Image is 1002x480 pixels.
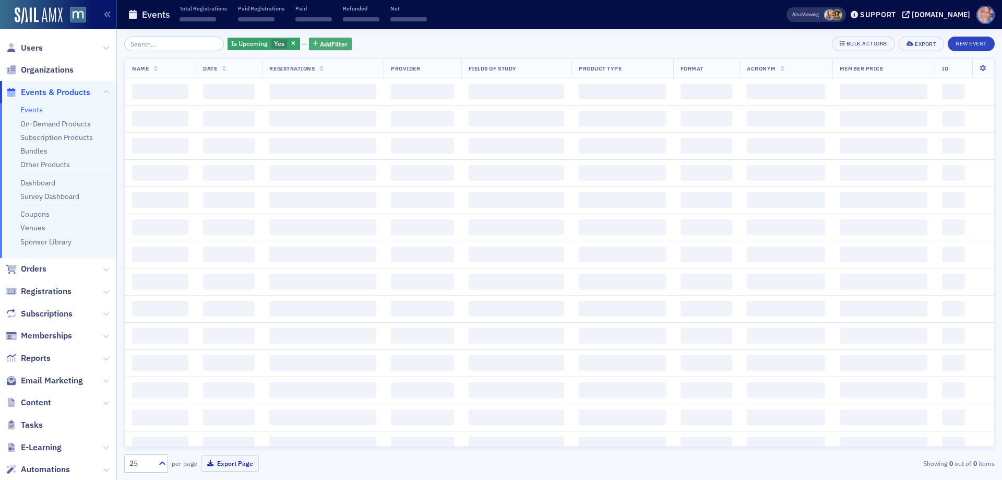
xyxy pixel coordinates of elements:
[747,192,825,208] span: ‌
[681,301,732,317] span: ‌
[469,111,565,126] span: ‌
[201,455,259,472] button: Export Page
[21,464,70,475] span: Automations
[391,165,454,181] span: ‌
[21,419,43,431] span: Tasks
[747,301,825,317] span: ‌
[132,409,188,425] span: ‌
[269,437,376,452] span: ‌
[469,138,565,154] span: ‌
[579,247,666,262] span: ‌
[747,111,825,126] span: ‌
[343,5,379,12] p: Refunded
[391,437,454,452] span: ‌
[391,65,420,72] span: Provider
[20,237,71,247] a: Sponsor Library
[132,328,188,344] span: ‌
[6,286,71,297] a: Registrations
[681,355,732,371] span: ‌
[269,192,376,208] span: ‌
[579,301,666,317] span: ‌
[391,328,454,344] span: ‌
[942,382,965,398] span: ‌
[681,219,732,235] span: ‌
[391,219,454,235] span: ‌
[20,178,55,188] a: Dashboard
[579,111,666,126] span: ‌
[132,219,188,235] span: ‌
[6,308,73,320] a: Subscriptions
[20,209,50,219] a: Coupons
[269,355,376,371] span: ‌
[579,192,666,208] span: ‌
[203,138,255,154] span: ‌
[948,38,995,48] a: New Event
[579,355,666,371] span: ‌
[391,409,454,425] span: ‌
[579,219,666,235] span: ‌
[840,247,927,262] span: ‌
[469,382,565,398] span: ‌
[15,7,63,24] a: SailAMX
[579,138,666,154] span: ‌
[942,355,965,371] span: ‌
[840,65,883,72] span: Member Price
[712,459,995,468] div: Showing out of items
[942,219,965,235] span: ‌
[747,65,776,72] span: Acronym
[6,330,72,342] a: Memberships
[840,111,927,126] span: ‌
[469,437,565,452] span: ‌
[6,442,62,453] a: E-Learning
[269,138,376,154] span: ‌
[203,328,255,344] span: ‌
[269,328,376,344] span: ‌
[142,8,170,21] h1: Events
[579,409,666,425] span: ‌
[274,39,284,48] span: Yes
[309,38,352,51] button: AddFilter
[469,409,565,425] span: ‌
[840,409,927,425] span: ‌
[269,84,376,99] span: ‌
[238,17,275,21] span: ‌
[840,274,927,289] span: ‌
[70,7,86,23] img: SailAMX
[840,219,927,235] span: ‌
[6,263,46,275] a: Orders
[824,9,835,20] span: Emily Trott
[21,308,73,320] span: Subscriptions
[840,355,927,371] span: ‌
[840,437,927,452] span: ‌
[132,274,188,289] span: ‌
[860,10,896,19] div: Support
[469,247,565,262] span: ‌
[942,65,948,72] span: ID
[469,274,565,289] span: ‌
[947,459,955,468] strong: 0
[840,328,927,344] span: ‌
[469,65,517,72] span: Fields Of Study
[203,437,255,452] span: ‌
[681,65,703,72] span: Format
[747,138,825,154] span: ‌
[320,39,348,49] span: Add Filter
[21,42,43,54] span: Users
[792,11,819,18] span: Viewing
[6,42,43,54] a: Users
[391,274,454,289] span: ‌
[6,375,83,387] a: Email Marketing
[269,219,376,235] span: ‌
[124,37,224,51] input: Search…
[6,64,74,76] a: Organizations
[469,355,565,371] span: ‌
[840,301,927,317] span: ‌
[269,382,376,398] span: ‌
[469,219,565,235] span: ‌
[681,111,732,126] span: ‌
[579,328,666,344] span: ‌
[231,39,268,48] span: Is Upcoming
[132,437,188,452] span: ‌
[21,286,71,297] span: Registrations
[132,355,188,371] span: ‌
